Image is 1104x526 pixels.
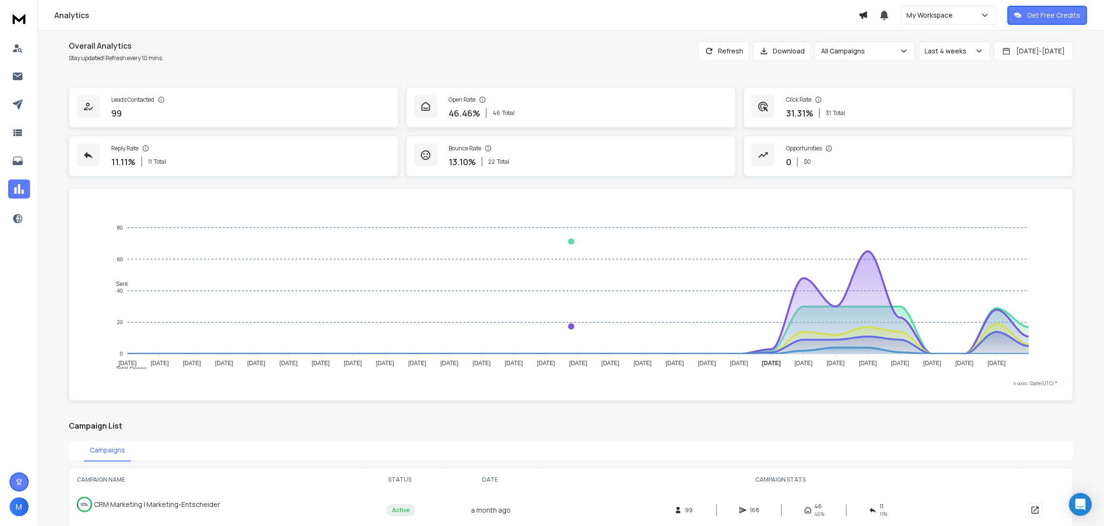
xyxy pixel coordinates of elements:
[891,360,909,367] tspan: [DATE]
[111,106,122,120] p: 99
[880,510,887,518] span: 11 %
[111,96,154,104] p: Leads Contacted
[497,158,509,166] span: Total
[111,145,138,152] p: Reply Rate
[116,288,122,294] tspan: 40
[786,96,811,104] p: Click Rate
[488,158,495,166] span: 22
[69,54,163,62] p: Stay updated! Refresh every 10 mins.
[923,360,941,367] tspan: [DATE]
[312,360,330,367] tspan: [DATE]
[279,360,297,367] tspan: [DATE]
[10,497,29,516] button: M
[69,420,1073,431] h2: Campaign List
[826,109,831,117] span: 31
[387,504,415,516] div: Active
[666,360,684,367] tspan: [DATE]
[120,351,123,357] tspan: 0
[109,281,128,287] span: Sent
[786,155,791,168] p: 0
[750,506,759,514] span: 168
[827,360,845,367] tspan: [DATE]
[762,360,781,367] tspan: [DATE]
[116,256,122,262] tspan: 60
[753,42,811,61] button: Download
[1008,6,1087,25] button: Get Free Credits
[685,506,694,514] span: 99
[786,106,813,120] p: 31.31 %
[449,106,480,120] p: 46.46 %
[821,46,869,56] p: All Campaigns
[730,360,748,367] tspan: [DATE]
[473,360,491,367] tspan: [DATE]
[794,360,812,367] tspan: [DATE]
[698,360,716,367] tspan: [DATE]
[994,42,1073,61] button: [DATE]-[DATE]
[215,360,233,367] tspan: [DATE]
[440,468,540,491] th: DATE
[116,225,122,231] tspan: 80
[601,360,620,367] tspan: [DATE]
[804,158,811,166] p: $ 0
[815,503,822,510] span: 46
[859,360,877,367] tspan: [DATE]
[376,360,394,367] tspan: [DATE]
[988,360,1006,367] tspan: [DATE]
[360,468,440,491] th: STATUS
[69,40,163,52] h1: Overall Analytics
[109,366,147,372] span: Total Opens
[69,87,399,128] a: Leads Contacted99
[718,46,743,56] p: Refresh
[247,360,265,367] tspan: [DATE]
[81,500,88,509] p: 93 %
[773,46,805,56] p: Download
[698,42,749,61] button: Refresh
[744,136,1073,177] a: Opportunities0$0
[69,468,360,491] th: CAMPAIGN NAME
[1069,493,1092,516] div: Open Intercom Messenger
[408,360,426,367] tspan: [DATE]
[116,319,122,325] tspan: 20
[786,145,822,152] p: Opportunities
[69,136,399,177] a: Reply Rate11.11%11Total
[449,155,476,168] p: 13.10 %
[148,158,152,166] span: 11
[569,360,587,367] tspan: [DATE]
[111,155,136,168] p: 11.11 %
[505,360,523,367] tspan: [DATE]
[502,109,515,117] span: Total
[815,510,825,518] span: 46 %
[406,87,736,128] a: Open Rate46.46%46Total
[1028,11,1081,20] p: Get Free Credits
[154,158,166,166] span: Total
[956,360,974,367] tspan: [DATE]
[10,10,29,27] img: logo
[880,503,883,510] span: 11
[449,145,481,152] p: Bounce Rate
[744,87,1073,128] a: Click Rate31.31%31Total
[925,46,971,56] p: Last 4 weeks
[537,360,555,367] tspan: [DATE]
[633,360,652,367] tspan: [DATE]
[493,109,500,117] span: 46
[54,10,859,21] h1: Analytics
[150,360,168,367] tspan: [DATE]
[344,360,362,367] tspan: [DATE]
[118,360,137,367] tspan: [DATE]
[907,11,957,20] p: My Workspace
[406,136,736,177] a: Bounce Rate13.10%22Total
[69,491,222,518] td: CRM Marketing | Marketing-Entscheider | Shopware
[833,109,845,117] span: Total
[84,440,131,462] button: Campaigns
[449,96,475,104] p: Open Rate
[541,468,1020,491] th: CAMPAIGN STATS
[84,380,1058,387] p: x-axis : Date(UTC)
[440,360,458,367] tspan: [DATE]
[183,360,201,367] tspan: [DATE]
